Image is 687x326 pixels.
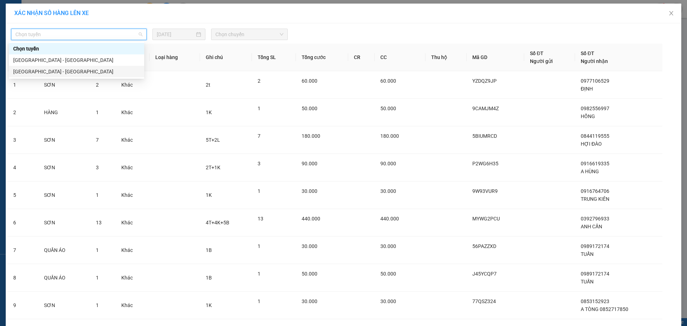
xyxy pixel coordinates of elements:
span: 180.000 [380,133,399,139]
span: 0989172174 [581,271,609,277]
th: CR [348,44,375,71]
span: Người nhận [581,58,608,64]
span: 60.000 [302,78,317,84]
td: 7 [8,237,38,264]
span: 1 [96,302,99,308]
div: Quảng Bình - Hà Nội [9,54,144,66]
span: 5T+2L [206,137,220,143]
td: Khác [116,292,150,319]
td: Khác [116,71,150,99]
span: 0916764706 [581,188,609,194]
span: Số ĐT [581,50,594,56]
span: 0392796933 [581,216,609,222]
span: HỒNG [581,113,595,119]
div: [GEOGRAPHIC_DATA] - [GEOGRAPHIC_DATA] [13,68,140,76]
span: A HÙNG [581,169,599,174]
span: HỢI ĐÀO [581,141,602,147]
th: CC [375,44,425,71]
span: 1K [206,110,212,115]
td: SƠN [38,154,90,181]
span: 3 [96,165,99,170]
span: 4T+4K+5B [206,220,229,225]
td: 9 [8,292,38,319]
span: 440.000 [302,216,320,222]
span: 13 [96,220,102,225]
span: 2 [258,78,260,84]
td: 4 [8,154,38,181]
td: Khác [116,126,150,154]
td: Khác [116,209,150,237]
span: 3 [258,161,260,166]
div: Hà Nội - Quảng Bình [9,66,144,77]
span: 90.000 [380,161,396,166]
span: 0916619335 [581,161,609,166]
span: 56PAZZXD [472,243,496,249]
span: TUẤN [581,251,594,257]
span: 1K [206,302,212,308]
th: Loại hàng [150,44,200,71]
span: 440.000 [380,216,399,222]
th: Mã GD [467,44,524,71]
span: 9CAMJM4Z [472,106,499,111]
span: 30.000 [380,188,396,194]
span: 30.000 [302,243,317,249]
span: 180.000 [302,133,320,139]
td: Khác [116,181,150,209]
span: TRUNG KIÊN [581,196,609,202]
span: 0977106529 [581,78,609,84]
span: 1 [258,271,260,277]
span: TUẤN [581,279,594,284]
span: 1 [258,106,260,111]
span: 50.000 [302,271,317,277]
span: 2 [96,82,99,88]
span: 0844119555 [581,133,609,139]
td: HÀNG [38,99,90,126]
td: QUẦN ÁO [38,237,90,264]
td: QUẦN ÁO [38,264,90,292]
span: ĐỊNH [581,86,593,92]
td: SƠN [38,181,90,209]
span: 90.000 [302,161,317,166]
th: Thu hộ [425,44,466,71]
span: 1B [206,247,212,253]
span: XÁC NHẬN SỐ HÀNG LÊN XE [14,10,89,16]
span: 9W93VUR9 [472,188,498,194]
span: 0853152923 [581,298,609,304]
span: 30.000 [380,243,396,249]
td: 2 [8,99,38,126]
span: A TÒNG 0852717850 [581,306,628,312]
td: 3 [8,126,38,154]
span: 0989172174 [581,243,609,249]
td: 5 [8,181,38,209]
td: SƠN [38,71,90,99]
span: 2T+1K [206,165,220,170]
span: 1 [96,247,99,253]
span: 50.000 [302,106,317,111]
th: STT [8,44,38,71]
td: SƠN [38,209,90,237]
td: 8 [8,264,38,292]
button: Close [661,4,681,24]
span: 7 [96,137,99,143]
span: P2WG6H35 [472,161,498,166]
div: Chọn tuyến [9,43,144,54]
span: J45YCQP7 [472,271,497,277]
span: 60.000 [380,78,396,84]
span: 1 [96,275,99,281]
span: ANH CẦN [581,224,602,229]
span: 13 [258,216,263,222]
span: YZDQZ9JP [472,78,497,84]
span: 1 [96,110,99,115]
span: 1 [258,298,260,304]
td: 1 [8,71,38,99]
span: Người gửi [530,58,553,64]
span: 50.000 [380,271,396,277]
th: Tổng SL [252,44,296,71]
span: 1 [258,188,260,194]
input: 13/08/2025 [157,30,195,38]
span: 1 [258,243,260,249]
span: 30.000 [380,298,396,304]
span: 50.000 [380,106,396,111]
span: 1 [96,192,99,198]
td: Khác [116,264,150,292]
